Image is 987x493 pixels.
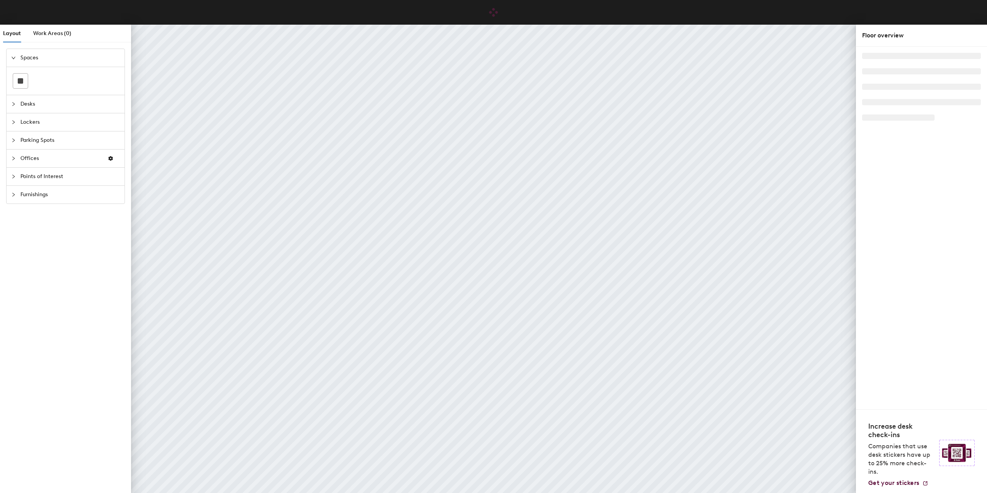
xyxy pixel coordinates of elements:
[20,150,101,167] span: Offices
[20,131,120,149] span: Parking Spots
[20,95,120,113] span: Desks
[11,56,16,60] span: expanded
[868,479,919,486] span: Get your stickers
[33,30,71,37] span: Work Areas (0)
[11,174,16,179] span: collapsed
[20,168,120,185] span: Points of Interest
[11,192,16,197] span: collapsed
[868,442,935,476] p: Companies that use desk stickers have up to 25% more check-ins.
[20,113,120,131] span: Lockers
[868,479,928,487] a: Get your stickers
[11,120,16,125] span: collapsed
[20,186,120,204] span: Furnishings
[868,422,935,439] h4: Increase desk check-ins
[11,102,16,106] span: collapsed
[11,156,16,161] span: collapsed
[11,138,16,143] span: collapsed
[939,440,975,466] img: Sticker logo
[20,49,120,67] span: Spaces
[862,31,981,40] div: Floor overview
[3,30,21,37] span: Layout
